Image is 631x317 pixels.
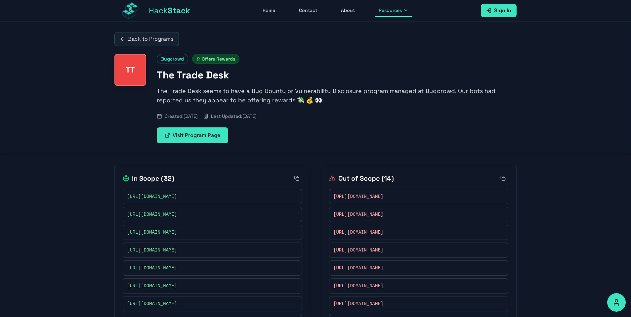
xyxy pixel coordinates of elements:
span: [URL][DOMAIN_NAME] [127,193,177,200]
span: Sign In [494,7,511,15]
button: Copy all in-scope items [291,173,302,184]
span: [URL][DOMAIN_NAME] [127,300,177,307]
a: Contact [295,4,321,17]
a: Home [259,4,279,17]
span: Last Updated: [DATE] [211,113,257,119]
span: [URL][DOMAIN_NAME] [333,265,383,271]
span: [URL][DOMAIN_NAME] [127,247,177,253]
div: The Trade Desk [114,54,146,86]
span: [URL][DOMAIN_NAME] [333,229,383,236]
a: Back to Programs [114,32,179,46]
a: About [337,4,359,17]
p: The Trade Desk seems to have a Bug Bounty or Vulnerability Disclosure program managed at Bugcrowd... [157,86,517,105]
span: Created: [DATE] [165,113,198,119]
span: [URL][DOMAIN_NAME] [127,283,177,289]
span: Offers Rewards [192,54,239,64]
a: Visit Program Page [157,127,228,143]
button: Accessibility Options [607,293,626,312]
span: [URL][DOMAIN_NAME] [333,193,383,200]
span: Resources [379,7,402,14]
h1: The Trade Desk [157,69,517,81]
span: Hack [149,5,190,16]
span: [URL][DOMAIN_NAME] [333,300,383,307]
button: Resources [375,4,412,17]
span: Bugcrowd [157,54,188,64]
button: Copy all out-of-scope items [498,173,508,184]
span: [URL][DOMAIN_NAME] [333,283,383,289]
span: [URL][DOMAIN_NAME] [333,247,383,253]
span: [URL][DOMAIN_NAME] [333,211,383,218]
span: [URL][DOMAIN_NAME] [127,229,177,236]
span: [URL][DOMAIN_NAME] [127,211,177,218]
a: Sign In [481,4,517,17]
h2: In Scope ( 32 ) [123,174,174,183]
h2: Out of Scope ( 14 ) [329,174,394,183]
span: Stack [168,5,190,16]
span: [URL][DOMAIN_NAME] [127,265,177,271]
